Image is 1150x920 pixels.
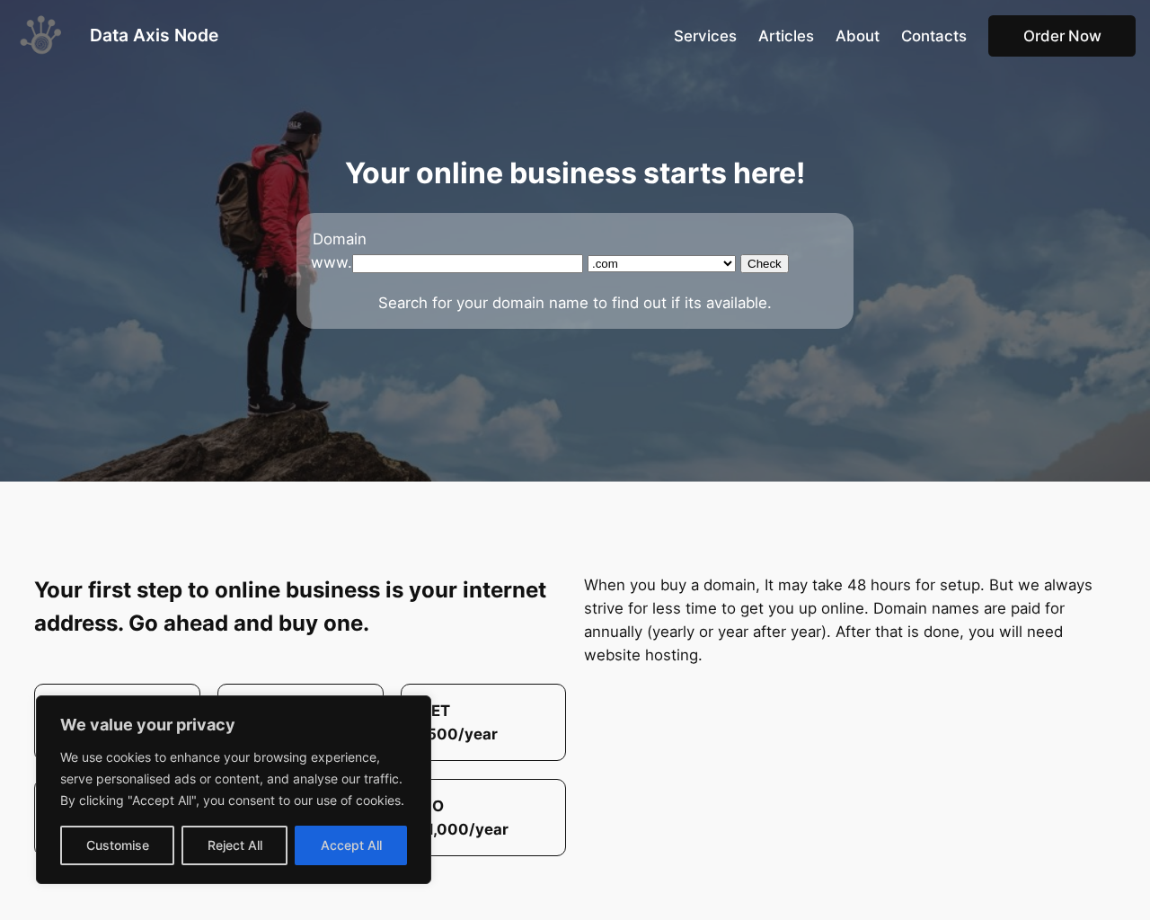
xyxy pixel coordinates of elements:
[674,15,1136,57] nav: Main Menu
[901,27,967,45] span: Contacts
[14,9,68,63] img: Data Axis Node
[416,797,509,838] strong: .CO K1,000/year
[311,227,839,251] legend: Domain
[988,15,1136,57] a: Order Now
[758,24,814,48] a: Articles
[311,291,839,314] p: Search for your domain name to find out if its available.​
[34,577,546,636] strong: Your first step to online business is your internet address. Go ahead and buy one.​
[36,695,431,884] div: We value your privacy
[836,24,880,48] a: About
[345,155,805,190] strong: Your online business starts here!​
[311,227,839,274] form: www.
[740,254,789,273] input: Check
[758,27,814,45] span: Articles
[901,24,967,48] a: Contacts
[674,27,737,45] span: Services
[90,24,218,46] a: Data Axis Node
[60,714,407,736] p: We value your privacy
[584,573,1116,667] p: When you buy a domain, It may take 48 hours for setup. But we always strive for less time to get ...
[674,24,737,48] a: Services
[181,826,287,865] button: Reject All
[60,826,174,865] button: Customise
[295,826,407,865] button: Accept All
[60,747,407,811] p: We use cookies to enhance your browsing experience, serve personalised ads or content, and analys...
[836,27,880,45] span: About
